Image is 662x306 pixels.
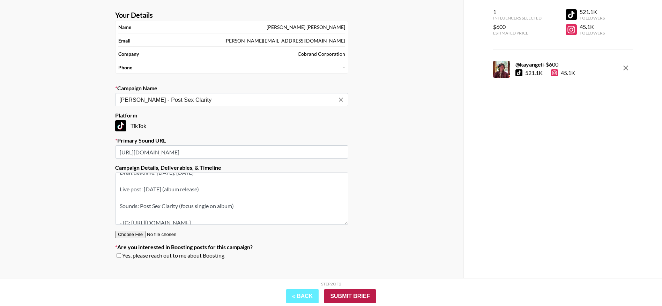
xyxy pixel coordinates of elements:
div: – [342,64,345,71]
button: « Back [286,289,319,303]
div: - $ 600 [515,61,575,68]
input: Old Town Road - Lil Nas X + Billy Ray Cyrus [119,96,335,104]
strong: @ kayangeli [515,61,544,68]
button: remove [619,61,633,75]
strong: Phone [118,64,132,71]
label: Platform [115,112,348,119]
label: Campaign Name [115,85,348,92]
div: 521.1K [580,8,605,15]
input: https://www.tiktok.com/music/Old-Town-Road-6683330941219244813 [115,145,348,159]
div: TikTok [115,120,348,131]
label: Campaign Details, Deliverables, & Timeline [115,164,348,171]
input: Submit Brief [324,289,376,303]
strong: Email [118,38,131,44]
div: Followers [580,30,605,36]
strong: Company [118,51,139,57]
div: Step 2 of 2 [321,281,341,286]
img: TikTok [115,120,126,131]
button: Clear [336,95,346,105]
div: 1 [493,8,542,15]
div: Followers [580,15,605,21]
div: 521.1K [525,69,543,76]
div: Influencers Selected [493,15,542,21]
div: 45.1K [580,23,605,30]
label: Primary Sound URL [115,137,348,144]
div: [PERSON_NAME][EMAIL_ADDRESS][DOMAIN_NAME] [224,38,345,44]
strong: Your Details [115,11,153,20]
label: Are you interested in Boosting posts for this campaign? [115,244,348,251]
div: 45.1K [551,69,575,76]
div: Cobrand Corporation [298,51,345,57]
strong: Name [118,24,131,30]
div: Estimated Price [493,30,542,36]
div: $600 [493,23,542,30]
div: [PERSON_NAME] [PERSON_NAME] [267,24,345,30]
span: Yes, please reach out to me about Boosting [122,252,224,259]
